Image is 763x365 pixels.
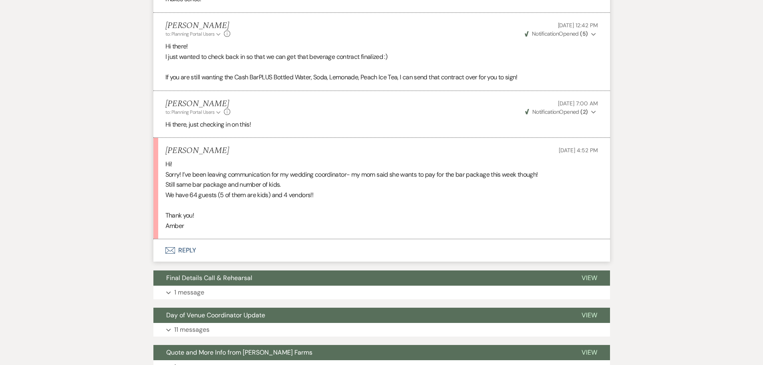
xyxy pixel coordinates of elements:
[582,348,597,357] span: View
[532,30,559,37] span: Notification
[153,308,569,323] button: Day of Venue Coordinator Update
[165,190,598,200] p: We have 64 guests (5 of them are kids) and 4 vendors!!
[580,30,588,37] strong: ( 5 )
[165,221,598,231] p: Amber
[166,348,312,357] span: Quote and More Info from [PERSON_NAME] Farms
[559,147,598,154] span: [DATE] 4:52 PM
[165,210,598,221] p: Thank you!
[153,345,569,360] button: Quote and More Info from [PERSON_NAME] Farms
[165,30,222,38] button: to: Planning Portal Users
[165,41,598,52] p: Hi there!
[165,109,215,115] span: to: Planning Portal Users
[558,100,598,107] span: [DATE] 7:00 AM
[525,108,588,115] span: Opened
[165,109,222,116] button: to: Planning Portal Users
[165,99,231,109] h5: [PERSON_NAME]
[259,73,517,81] span: PLUS Bottled Water, Soda, Lemonade, Peach Ice Tea, I can send that contract over for you to sign!
[165,179,598,190] p: Still same bar package and number of kids.
[165,169,598,180] p: Sorry! I’ve been leaving communication for my wedding coordinator- my mom said she wants to pay f...
[580,108,588,115] strong: ( 2 )
[166,311,265,319] span: Day of Venue Coordinator Update
[524,108,598,116] button: NotificationOpened (2)
[558,22,598,29] span: [DATE] 12:42 PM
[582,311,597,319] span: View
[166,274,252,282] span: Final Details Call & Rehearsal
[165,72,598,83] p: If you are still wanting the Cash Bar
[165,119,598,130] p: Hi there, just checking in on this!
[153,286,610,299] button: 1 message
[165,159,598,169] p: Hi!
[165,146,229,156] h5: [PERSON_NAME]
[165,31,215,37] span: to: Planning Portal Users
[165,52,598,62] p: I just wanted to check back in so that we can get that beverage contract finalized :)
[532,108,559,115] span: Notification
[569,270,610,286] button: View
[569,308,610,323] button: View
[174,325,209,335] p: 11 messages
[153,323,610,337] button: 11 messages
[523,30,598,38] button: NotificationOpened (5)
[525,30,588,37] span: Opened
[153,239,610,262] button: Reply
[174,287,204,298] p: 1 message
[165,21,231,31] h5: [PERSON_NAME]
[569,345,610,360] button: View
[582,274,597,282] span: View
[153,270,569,286] button: Final Details Call & Rehearsal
